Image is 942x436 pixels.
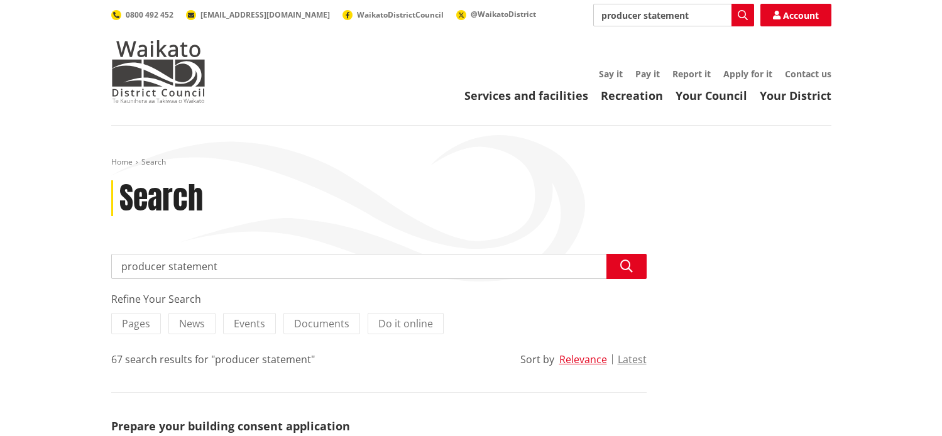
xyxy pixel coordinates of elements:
[200,9,330,20] span: [EMAIL_ADDRESS][DOMAIN_NAME]
[111,418,350,433] a: Prepare your building consent application
[559,354,607,365] button: Relevance
[111,292,647,307] div: Refine Your Search
[785,68,831,80] a: Contact us
[471,9,536,19] span: @WaikatoDistrict
[635,68,660,80] a: Pay it
[378,317,433,330] span: Do it online
[111,254,647,279] input: Search input
[593,4,754,26] input: Search input
[760,4,831,26] a: Account
[111,352,315,367] div: 67 search results for "producer statement"
[520,352,554,367] div: Sort by
[126,9,173,20] span: 0800 492 452
[141,156,166,167] span: Search
[186,9,330,20] a: [EMAIL_ADDRESS][DOMAIN_NAME]
[111,157,831,168] nav: breadcrumb
[111,9,173,20] a: 0800 492 452
[179,317,205,330] span: News
[672,68,711,80] a: Report it
[111,40,205,103] img: Waikato District Council - Te Kaunihera aa Takiwaa o Waikato
[760,88,831,103] a: Your District
[456,9,536,19] a: @WaikatoDistrict
[464,88,588,103] a: Services and facilities
[111,156,133,167] a: Home
[342,9,444,20] a: WaikatoDistrictCouncil
[723,68,772,80] a: Apply for it
[234,317,265,330] span: Events
[601,88,663,103] a: Recreation
[676,88,747,103] a: Your Council
[122,317,150,330] span: Pages
[294,317,349,330] span: Documents
[618,354,647,365] button: Latest
[119,180,203,217] h1: Search
[357,9,444,20] span: WaikatoDistrictCouncil
[599,68,623,80] a: Say it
